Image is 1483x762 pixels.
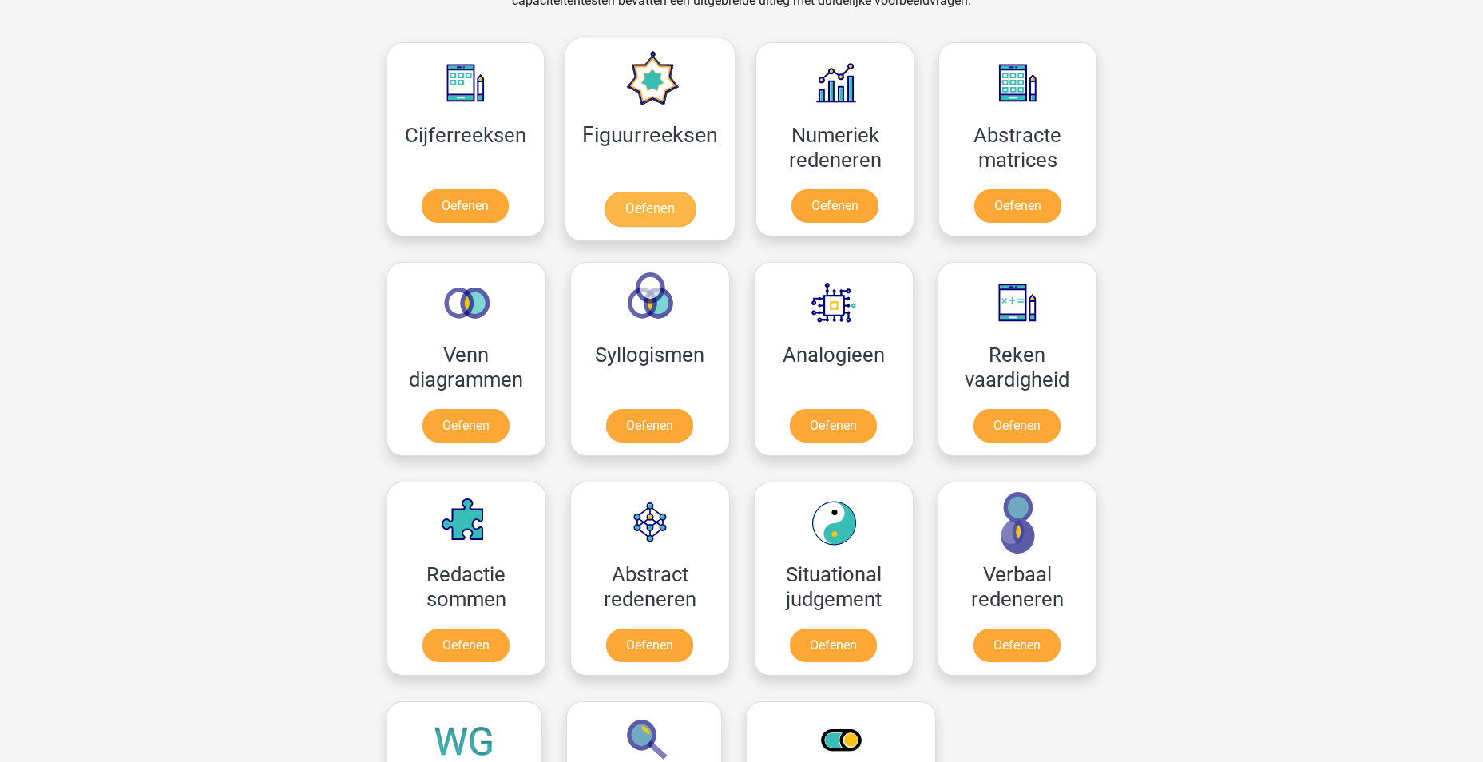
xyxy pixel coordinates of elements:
a: Oefenen [606,409,693,443]
a: Oefenen [422,629,510,662]
a: Oefenen [422,409,510,443]
a: Oefenen [791,189,878,223]
a: Oefenen [790,629,877,662]
a: Oefenen [973,409,1061,443]
a: Oefenen [606,629,693,662]
a: Oefenen [422,189,509,223]
a: Oefenen [974,189,1061,223]
a: Oefenen [790,409,877,443]
a: Oefenen [973,629,1061,662]
a: Oefenen [605,192,696,227]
